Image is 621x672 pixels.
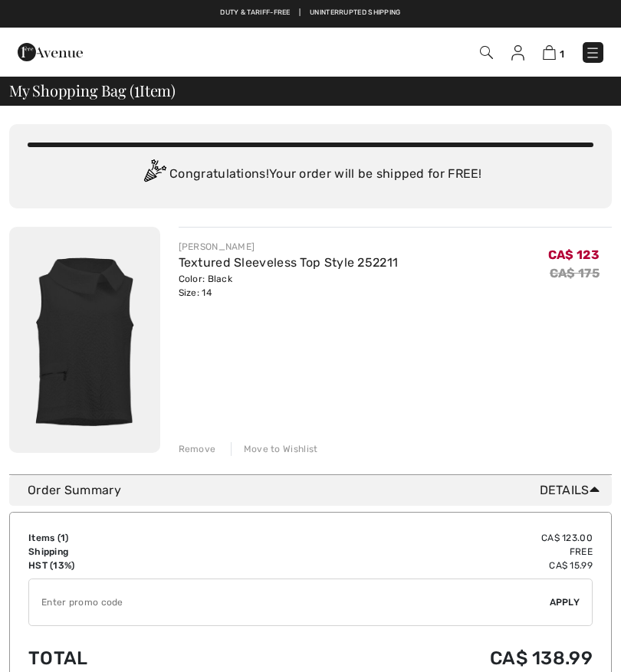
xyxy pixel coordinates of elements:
[550,595,580,609] span: Apply
[18,44,83,58] a: 1ère Avenue
[29,579,550,625] input: Promo code
[139,159,169,190] img: Congratulation2.svg
[9,83,176,98] span: My Shopping Bag ( Item)
[235,545,593,559] td: Free
[540,481,606,500] span: Details
[18,37,83,67] img: 1ère Avenue
[134,79,140,99] span: 1
[585,45,600,61] img: Menu
[231,442,318,456] div: Move to Wishlist
[550,266,600,280] s: CA$ 175
[179,272,399,300] div: Color: Black Size: 14
[28,159,593,190] div: Congratulations! Your order will be shipped for FREE!
[179,240,399,254] div: [PERSON_NAME]
[28,531,235,545] td: Items ( )
[480,46,493,59] img: Search
[9,227,160,453] img: Textured Sleeveless Top Style 252211
[179,255,399,270] a: Textured Sleeveless Top Style 252211
[359,8,410,18] a: Free Returns
[235,559,593,572] td: CA$ 15.99
[28,559,235,572] td: HST (13%)
[235,531,593,545] td: CA$ 123.00
[61,533,65,543] span: 1
[28,545,235,559] td: Shipping
[28,481,606,500] div: Order Summary
[179,442,216,456] div: Remove
[348,8,350,18] span: |
[511,45,524,61] img: My Info
[543,45,556,60] img: Shopping Bag
[543,43,564,61] a: 1
[560,48,564,60] span: 1
[548,247,600,262] span: CA$ 123
[211,8,339,18] a: Free shipping on orders over $99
